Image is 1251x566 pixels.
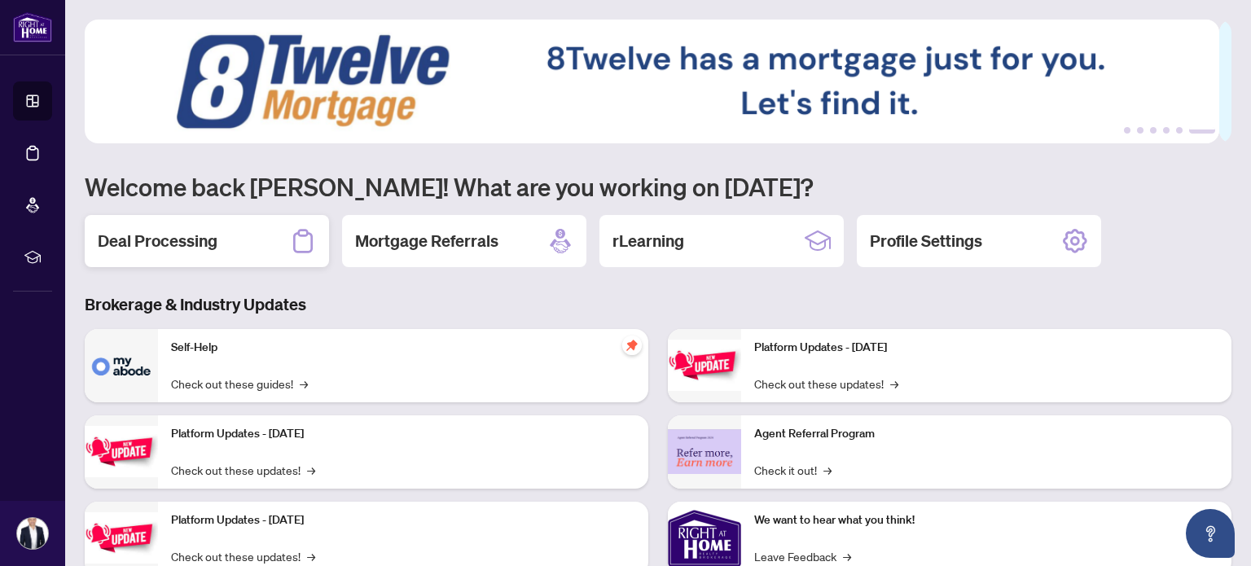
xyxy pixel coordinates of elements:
[171,375,308,393] a: Check out these guides!→
[754,511,1218,529] p: We want to hear what you think!
[754,375,898,393] a: Check out these updates!→
[1124,127,1130,134] button: 1
[307,547,315,565] span: →
[622,336,642,355] span: pushpin
[1176,127,1183,134] button: 5
[890,375,898,393] span: →
[668,429,741,474] img: Agent Referral Program
[754,461,832,479] a: Check it out!→
[1189,127,1215,134] button: 6
[171,511,635,529] p: Platform Updates - [DATE]
[843,547,851,565] span: →
[171,461,315,479] a: Check out these updates!→
[1150,127,1157,134] button: 3
[85,329,158,402] img: Self-Help
[870,230,982,252] h2: Profile Settings
[85,20,1219,143] img: Slide 5
[17,518,48,549] img: Profile Icon
[13,12,52,42] img: logo
[1186,509,1235,558] button: Open asap
[85,426,158,477] img: Platform Updates - September 16, 2025
[171,425,635,443] p: Platform Updates - [DATE]
[668,340,741,391] img: Platform Updates - June 23, 2025
[1137,127,1143,134] button: 2
[98,230,217,252] h2: Deal Processing
[612,230,684,252] h2: rLearning
[171,339,635,357] p: Self-Help
[171,547,315,565] a: Check out these updates!→
[85,512,158,564] img: Platform Updates - July 21, 2025
[85,293,1231,316] h3: Brokerage & Industry Updates
[307,461,315,479] span: →
[754,547,851,565] a: Leave Feedback→
[754,339,1218,357] p: Platform Updates - [DATE]
[823,461,832,479] span: →
[300,375,308,393] span: →
[754,425,1218,443] p: Agent Referral Program
[355,230,498,252] h2: Mortgage Referrals
[85,171,1231,202] h1: Welcome back [PERSON_NAME]! What are you working on [DATE]?
[1163,127,1170,134] button: 4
